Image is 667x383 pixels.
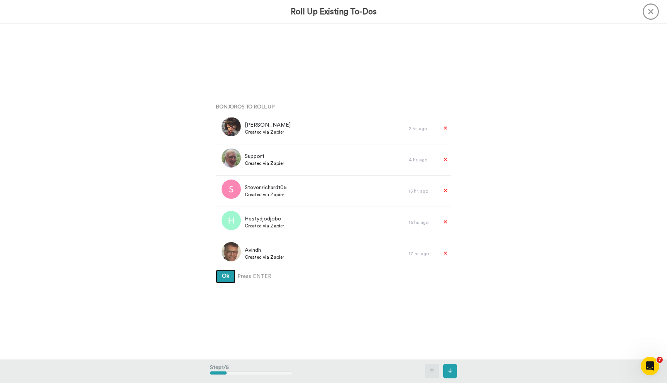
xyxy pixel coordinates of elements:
span: Hestydjodjobo [245,215,284,223]
img: h.png [222,211,241,230]
div: 17 hr. ago [409,251,436,257]
img: s.png [222,180,241,199]
div: 15 hr. ago [409,188,436,194]
span: [PERSON_NAME] [245,121,291,129]
div: Step 1 / 5 [210,360,292,382]
span: 7 [657,357,663,363]
img: 99265ed7-10f8-47aa-be57-a81228e66cb4.jpg [222,148,241,168]
img: 613e7040-e1db-4bec-a2d3-ed6e35097a22.jpg [222,117,241,136]
span: Stevenrichard105 [245,184,287,191]
span: Created via Zapier [245,129,291,135]
span: Created via Zapier [245,191,287,198]
h4: Bonjoros To Roll Up [216,103,451,109]
span: Avindh [245,246,284,254]
div: 2 hr. ago [409,125,436,132]
span: Created via Zapier [245,223,284,229]
div: 16 hr. ago [409,219,436,225]
img: 60a62e75-c917-446c-9bf5-9c520aa985ff.jpg [222,242,241,261]
h3: Roll Up Existing To-Dos [291,7,377,16]
div: 4 hr. ago [409,157,436,163]
span: Support [245,153,284,160]
span: Ok [222,273,229,279]
button: Ok [216,269,235,283]
span: Press ENTER [237,273,271,280]
span: Created via Zapier [245,254,284,260]
span: Created via Zapier [245,160,284,166]
iframe: Intercom live chat [641,357,659,375]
